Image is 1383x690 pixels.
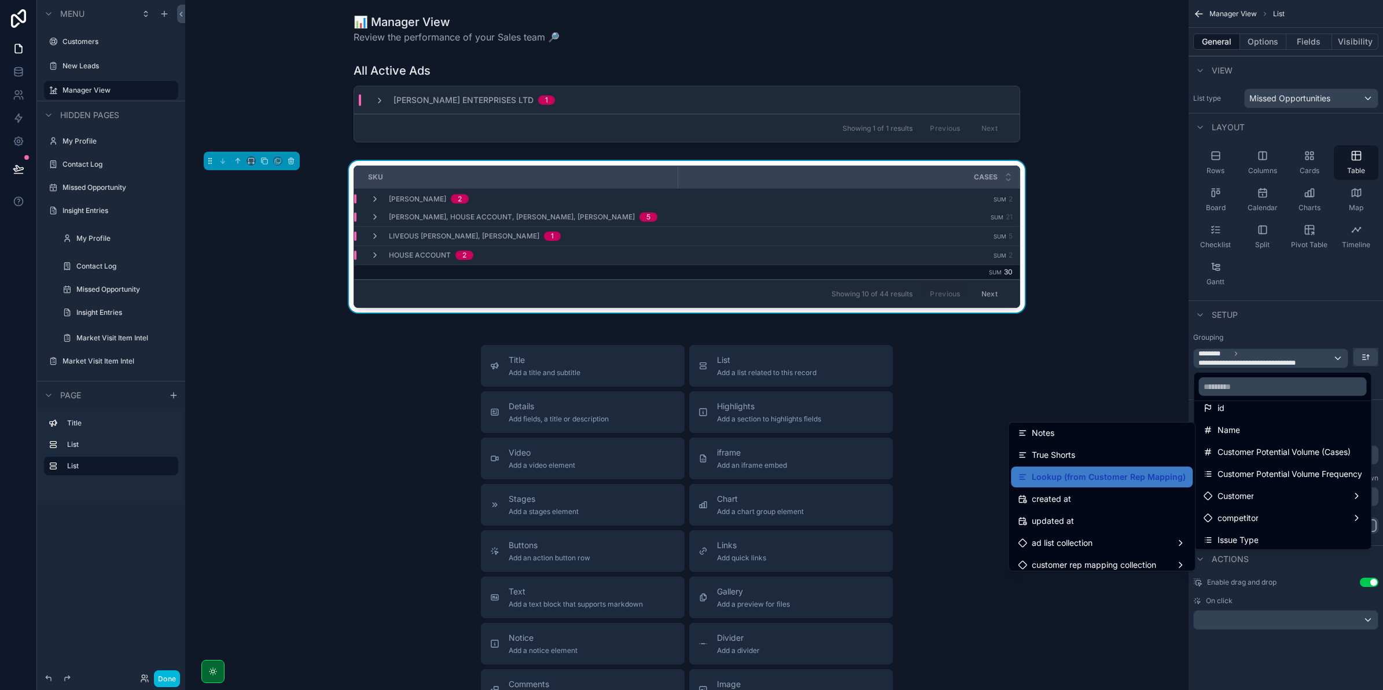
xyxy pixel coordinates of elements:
span: Issue Type [1218,533,1259,547]
span: Divider [717,632,760,644]
button: DividerAdd a divider [689,623,893,665]
span: Add a list related to this record [717,368,816,377]
span: iframe [717,447,787,458]
button: DetailsAdd fields, a title or description [481,391,685,433]
span: Title [509,354,580,366]
span: 30 [1004,267,1013,276]
span: created at [1032,492,1071,506]
span: Add an iframe embed [717,461,787,470]
span: Add a stages element [509,507,579,516]
button: NoticeAdd a notice element [481,623,685,665]
span: Add a preview for files [717,600,790,609]
button: ChartAdd a chart group element [689,484,893,526]
span: Notes [1032,426,1054,440]
span: Add a section to highlights fields [717,414,821,424]
span: Notice [509,632,578,644]
div: 2 [458,194,462,204]
small: Sum [994,196,1006,203]
span: [PERSON_NAME] Enterprises Ltd [393,94,534,106]
span: Customer Potential Volume (Cases) [1218,445,1351,459]
span: Image [717,678,790,690]
span: Customer Potential Volume Frequency [1218,467,1362,481]
span: Gallery [717,586,790,597]
button: iframeAdd an iframe embed [689,438,893,479]
span: updated at [1032,514,1074,528]
span: 2 [1009,251,1013,259]
small: Sum [994,233,1006,240]
span: 2 [1009,194,1013,203]
span: SKU [368,172,383,182]
span: Cases [974,172,998,182]
span: Name [1218,423,1240,437]
small: Sum [994,252,1006,259]
span: Details [509,401,609,412]
button: StagesAdd a stages element [481,484,685,526]
small: Sum [989,269,1002,276]
span: Customer [1218,489,1254,503]
span: Lookup (from Customer Rep Mapping) [1032,470,1186,484]
button: TextAdd a text block that supports markdown [481,577,685,618]
span: Add a text block that supports markdown [509,600,643,609]
span: Comments [509,678,594,690]
button: ListAdd a list related to this record [689,345,893,387]
span: Text [509,586,643,597]
span: ad list collection [1032,536,1093,550]
span: Showing 1 of 1 results [843,124,913,133]
button: LinksAdd quick links [689,530,893,572]
span: competitor [1218,511,1259,525]
span: List [717,354,816,366]
span: Add a notice element [509,646,578,655]
span: [PERSON_NAME], House Account, [PERSON_NAME], [PERSON_NAME] [389,212,635,222]
span: Highlights [717,401,821,412]
span: True Shorts [1032,448,1075,462]
span: Add an action button row [509,553,590,563]
span: customer rep mapping collection [1032,558,1156,572]
button: Next [973,285,1006,303]
span: Buttons [509,539,590,551]
span: 21 [1006,212,1013,221]
div: 1 [551,232,554,241]
span: Links [717,539,766,551]
button: GalleryAdd a preview for files [689,577,893,618]
button: ButtonsAdd an action button row [481,530,685,572]
span: Add a chart group element [717,507,804,516]
span: Liveous [PERSON_NAME], [PERSON_NAME] [389,232,539,241]
span: House Account [389,251,451,260]
span: Chart [717,493,804,505]
span: Video [509,447,575,458]
div: 1 [545,96,548,105]
span: Add a video element [509,461,575,470]
span: Add a divider [717,646,760,655]
button: HighlightsAdd a section to highlights fields [689,391,893,433]
span: Add quick links [717,553,766,563]
small: Sum [991,214,1003,221]
span: Add a title and subtitle [509,368,580,377]
div: 2 [462,251,466,260]
span: id [1218,401,1224,415]
div: 5 [646,212,650,222]
span: Add fields, a title or description [509,414,609,424]
span: Stages [509,493,579,505]
span: [PERSON_NAME] [389,194,446,204]
button: TitleAdd a title and subtitle [481,345,685,387]
button: VideoAdd a video element [481,438,685,479]
span: 5 [1009,232,1013,240]
span: Showing 10 of 44 results [832,289,913,299]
